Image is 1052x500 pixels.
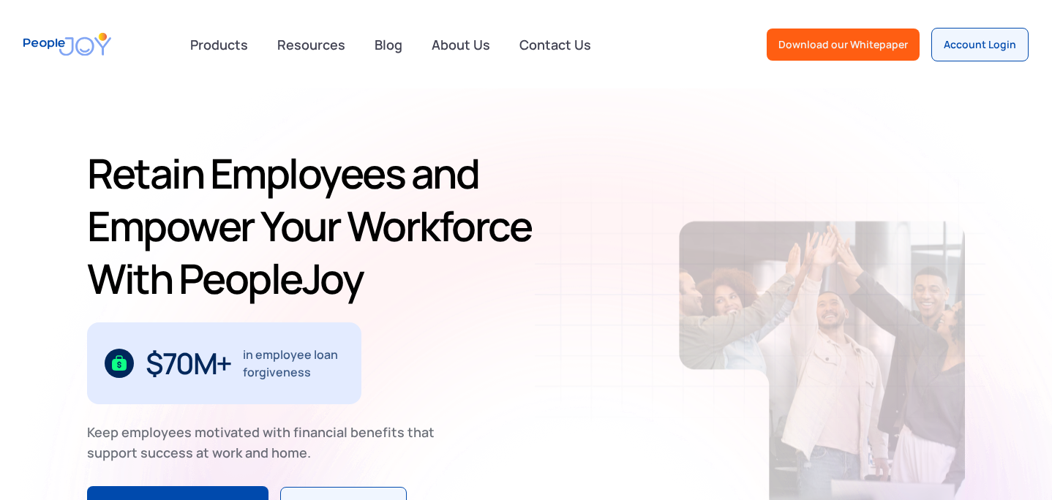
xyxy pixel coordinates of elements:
[423,29,499,61] a: About Us
[268,29,354,61] a: Resources
[146,352,231,375] div: $70M+
[366,29,411,61] a: Blog
[243,346,345,381] div: in employee loan forgiveness
[87,422,447,463] div: Keep employees motivated with financial benefits that support success at work and home.
[944,37,1016,52] div: Account Login
[181,30,257,59] div: Products
[767,29,920,61] a: Download our Whitepaper
[778,37,908,52] div: Download our Whitepaper
[87,147,544,305] h1: Retain Employees and Empower Your Workforce With PeopleJoy
[23,23,111,65] a: home
[87,322,361,404] div: 1 / 3
[511,29,600,61] a: Contact Us
[931,28,1029,61] a: Account Login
